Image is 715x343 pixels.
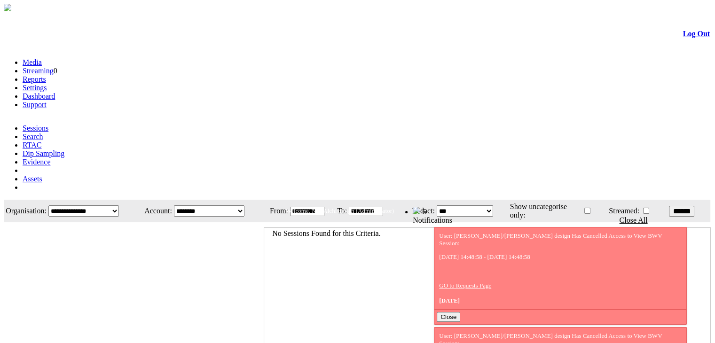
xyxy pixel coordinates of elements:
span: [DATE] [439,297,460,304]
a: GO to Requests Page [439,282,491,289]
span: 6 [422,208,426,216]
a: Close All [619,216,647,224]
a: Search [23,133,43,140]
img: arrow-3.png [4,4,11,11]
td: Account: [137,201,173,221]
a: Support [23,101,47,109]
a: Evidence [23,158,51,166]
a: Settings [23,84,47,92]
img: bell25.png [413,207,420,214]
a: RTAC [23,141,41,149]
a: Media [23,58,42,66]
a: Reports [23,75,46,83]
span: Welcome, Nav Alchi design (Administrator) [286,207,394,214]
button: Close [437,312,460,322]
span: 0 [54,67,57,75]
a: Log Out [683,30,710,38]
a: Assets [23,175,42,183]
div: User: [PERSON_NAME]/[PERSON_NAME] design Has Cancelled Access to View BWV Session: [439,232,682,304]
div: Notifications [413,216,691,225]
span: No Sessions Found for this Criteria. [272,229,380,237]
td: Organisation: [5,201,47,221]
a: Streaming [23,67,54,75]
a: Sessions [23,124,48,132]
a: Dip Sampling [23,149,64,157]
p: [DATE] 14:48:58 - [DATE] 14:48:58 [439,253,682,261]
a: Dashboard [23,92,55,100]
td: From: [265,201,289,221]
